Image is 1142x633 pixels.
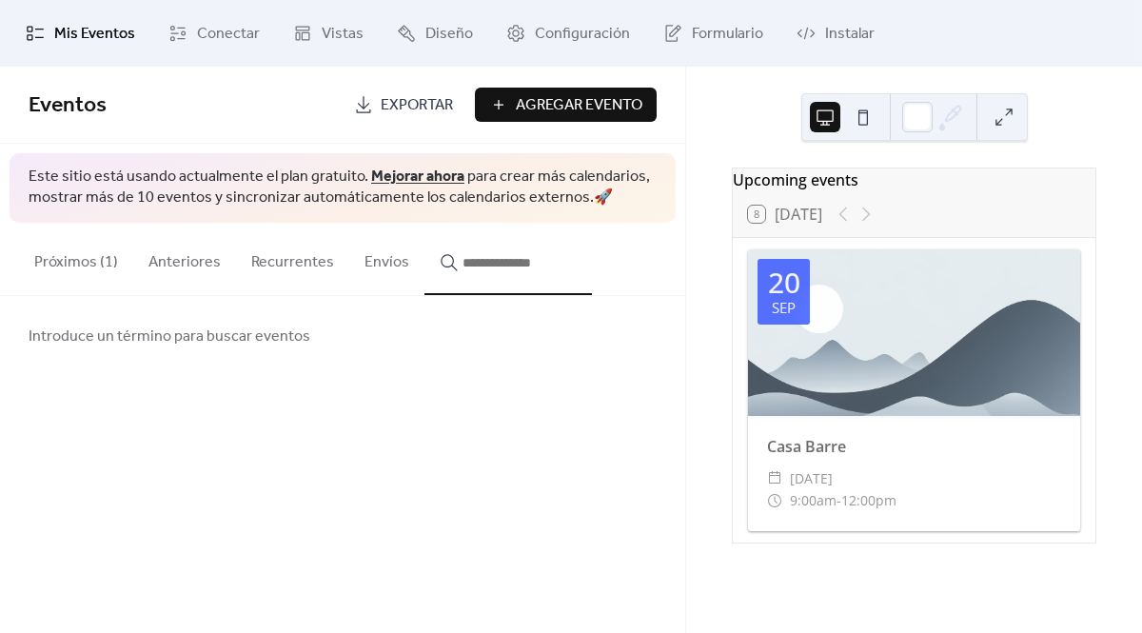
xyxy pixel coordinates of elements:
[11,8,149,59] a: Mis Eventos
[841,489,896,512] span: 12:00pm
[279,8,378,59] a: Vistas
[692,23,763,46] span: Formulario
[29,326,310,348] span: Introduce un término para buscar eventos
[837,489,841,512] span: -
[371,162,464,191] a: Mejorar ahora
[29,85,107,127] span: Eventos
[54,23,135,46] span: Mis Eventos
[19,223,133,293] button: Próximos (1)
[197,23,260,46] span: Conectar
[782,8,889,59] a: Instalar
[425,23,473,46] span: Diseño
[516,94,642,117] span: Agregar Evento
[29,167,657,209] span: Este sitio está usando actualmente el plan gratuito. para crear más calendarios, mostrar más de 1...
[733,168,1095,191] div: Upcoming events
[475,88,657,122] button: Agregar Evento
[825,23,875,46] span: Instalar
[349,223,424,293] button: Envíos
[767,467,782,490] div: ​
[649,8,778,59] a: Formulario
[236,223,349,293] button: Recurrentes
[748,435,1080,458] div: Casa Barre
[790,467,833,490] span: [DATE]
[154,8,274,59] a: Conectar
[133,223,236,293] button: Anteriores
[383,8,487,59] a: Diseño
[790,489,837,512] span: 9:00am
[768,268,800,297] div: 20
[767,489,782,512] div: ​
[322,23,364,46] span: Vistas
[772,301,796,315] div: Sep
[535,23,630,46] span: Configuración
[492,8,644,59] a: Configuración
[381,94,453,117] span: Exportar
[340,88,467,122] a: Exportar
